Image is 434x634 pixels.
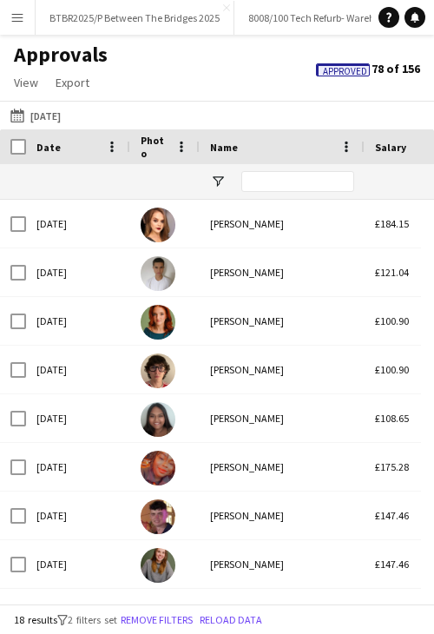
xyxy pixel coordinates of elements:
[200,297,365,345] div: [PERSON_NAME]
[49,71,96,94] a: Export
[141,256,175,291] img: Joel Lim
[141,402,175,437] img: Nia Govind
[68,613,117,626] span: 2 filters set
[141,548,175,583] img: Ivana Moravcová
[241,171,354,192] input: Name Filter Input
[200,492,365,539] div: [PERSON_NAME]
[375,217,409,230] span: £184.15
[26,540,130,588] div: [DATE]
[56,75,89,90] span: Export
[375,314,409,327] span: £100.90
[141,499,175,534] img: Benjamin Deacon
[210,174,226,189] button: Open Filter Menu
[210,141,238,154] span: Name
[141,353,175,388] img: Harry Urquhart
[200,394,365,442] div: [PERSON_NAME]
[200,346,365,393] div: [PERSON_NAME]
[26,443,130,491] div: [DATE]
[200,200,365,248] div: [PERSON_NAME]
[26,200,130,248] div: [DATE]
[375,141,406,154] span: Salary
[141,305,175,340] img: Evie Woolley
[196,611,266,630] button: Reload data
[200,540,365,588] div: [PERSON_NAME]
[316,61,420,76] span: 78 of 156
[14,75,38,90] span: View
[375,363,409,376] span: £100.90
[200,248,365,296] div: [PERSON_NAME]
[26,394,130,442] div: [DATE]
[375,558,409,571] span: £147.46
[375,509,409,522] span: £147.46
[26,346,130,393] div: [DATE]
[323,66,367,77] span: Approved
[7,105,64,126] button: [DATE]
[234,1,411,35] button: 8008/100 Tech Refurb- Warehouse
[375,266,409,279] span: £121.04
[26,297,130,345] div: [DATE]
[36,141,61,154] span: Date
[117,611,196,630] button: Remove filters
[200,443,365,491] div: [PERSON_NAME]
[26,492,130,539] div: [DATE]
[7,71,45,94] a: View
[141,208,175,242] img: Amy Cane
[141,451,175,485] img: Monique Strachan
[26,248,130,296] div: [DATE]
[141,134,168,160] span: Photo
[36,1,234,35] button: BTBR2025/P Between The Bridges 2025
[375,412,409,425] span: £108.65
[375,460,409,473] span: £175.28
